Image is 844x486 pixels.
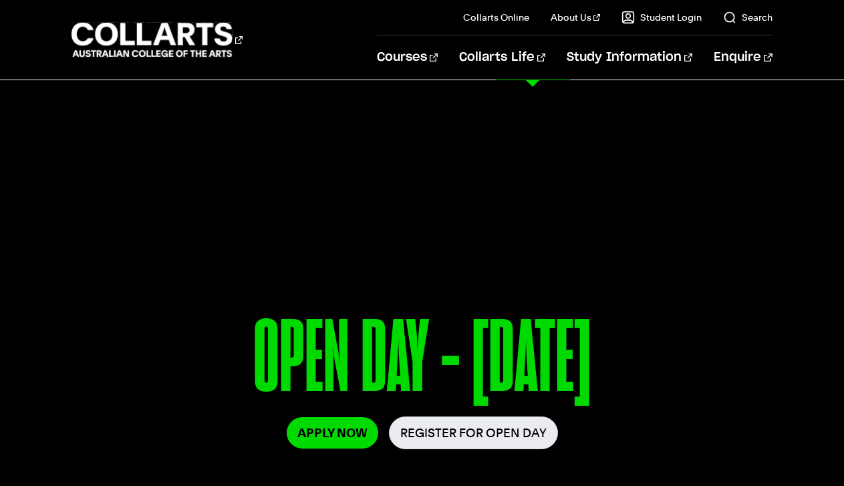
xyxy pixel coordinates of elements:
[551,11,600,24] a: About Us
[72,306,772,416] p: OPEN DAY - [DATE]
[714,35,772,80] a: Enquire
[377,35,438,80] a: Courses
[459,35,545,80] a: Collarts Life
[723,11,772,24] a: Search
[72,21,243,59] div: Go to homepage
[463,11,529,24] a: Collarts Online
[621,11,702,24] a: Student Login
[567,35,692,80] a: Study Information
[389,416,558,449] a: Register for Open Day
[287,417,378,449] a: Apply Now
